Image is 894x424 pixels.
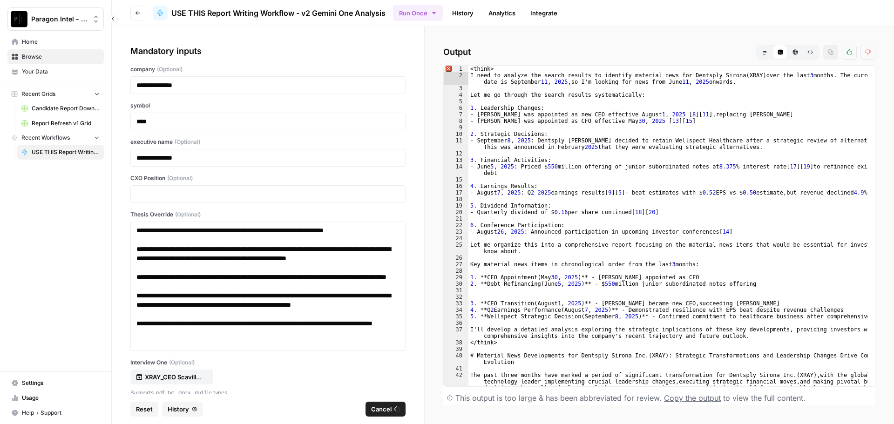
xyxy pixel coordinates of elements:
[444,222,468,229] div: 22
[171,7,386,19] span: USE THIS Report Writing Workflow - v2 Gemini One Analysis
[130,388,406,397] p: Supports .pdf, .txt, .docx, .md file types
[483,6,521,20] a: Analytics
[7,405,104,420] button: Help + Support
[444,209,468,215] div: 20
[7,49,104,64] a: Browse
[444,294,468,300] div: 32
[11,11,27,27] img: Paragon Intel - Bill / Ty / Colby R&D Logo
[444,92,468,98] div: 4
[664,393,721,403] span: Copy the output
[444,189,468,196] div: 17
[162,402,203,417] button: History
[22,394,100,402] span: Usage
[169,358,195,367] span: (Optional)
[444,346,468,352] div: 39
[444,98,468,105] div: 5
[7,34,104,49] a: Home
[130,138,406,146] label: executive name
[444,235,468,242] div: 24
[366,402,406,417] button: Cancel
[444,215,468,222] div: 21
[444,287,468,294] div: 31
[444,124,468,131] div: 9
[153,6,386,20] a: USE THIS Report Writing Workflow - v2 Gemini One Analysis
[525,6,563,20] a: Integrate
[371,404,392,414] span: Cancel
[7,376,104,390] a: Settings
[130,174,406,182] label: CXO Position
[444,85,468,92] div: 3
[130,358,406,367] label: Interview One
[444,202,468,209] div: 19
[17,116,104,131] a: Report Refresh v1 Grid
[167,174,193,182] span: (Optional)
[444,307,468,313] div: 34
[17,145,104,160] a: USE THIS Report Writing Workflow - v2 Gemini One Analysis
[32,148,100,156] span: USE THIS Report Writing Workflow - v2 Gemini One Analysis
[32,104,100,113] span: Candidate Report Download Sheet
[130,402,158,417] button: Reset
[130,65,406,74] label: company
[444,320,468,326] div: 36
[175,210,201,219] span: (Optional)
[21,90,55,98] span: Recent Grids
[447,6,479,20] a: History
[444,339,468,346] div: 38
[444,176,468,183] div: 15
[444,274,468,281] div: 29
[157,65,183,74] span: (Optional)
[444,242,468,255] div: 25
[444,196,468,202] div: 18
[444,313,468,320] div: 35
[32,119,100,128] span: Report Refresh v1 Grid
[22,409,100,417] span: Help + Support
[444,131,468,137] div: 10
[444,111,468,118] div: 7
[136,404,153,414] span: Reset
[130,45,406,58] div: Mandatory inputs
[444,157,468,163] div: 13
[443,45,875,60] h2: Output
[455,392,806,404] div: This output is too large & has been abbreviated for review. to view the full content.
[444,150,468,157] div: 12
[444,183,468,189] div: 16
[444,72,468,85] div: 2
[7,390,104,405] a: Usage
[22,38,100,46] span: Home
[130,210,406,219] label: Thesis Override
[444,118,468,124] div: 8
[168,404,189,414] span: History
[393,5,443,21] button: Run Once
[444,326,468,339] div: 37
[444,66,468,72] div: 1
[444,255,468,261] div: 26
[130,370,213,384] button: XRAY_CEO Scavilla All Interviews_v5 1.pdf
[444,352,468,365] div: 40
[444,163,468,176] div: 14
[7,87,104,101] button: Recent Grids
[444,66,452,72] span: Error, read annotations row 1
[7,131,104,145] button: Recent Workflows
[444,105,468,111] div: 6
[7,7,104,31] button: Workspace: Paragon Intel - Bill / Ty / Colby R&D
[444,137,468,150] div: 11
[7,64,104,79] a: Your Data
[444,268,468,274] div: 28
[130,101,406,110] label: symbol
[22,379,100,387] span: Settings
[444,300,468,307] div: 33
[444,365,468,372] div: 41
[21,134,70,142] span: Recent Workflows
[145,372,204,382] p: XRAY_CEO Scavilla All Interviews_v5 1.pdf
[31,14,88,24] span: Paragon Intel - Bill / Ty / [PERSON_NAME] R&D
[444,261,468,268] div: 27
[444,281,468,287] div: 30
[444,229,468,235] div: 23
[17,101,104,116] a: Candidate Report Download Sheet
[22,67,100,76] span: Your Data
[175,138,200,146] span: (Optional)
[22,53,100,61] span: Browse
